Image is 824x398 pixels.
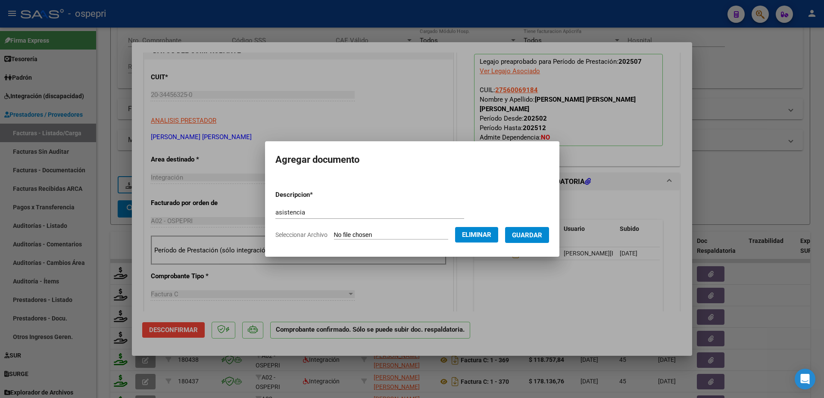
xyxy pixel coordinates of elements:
button: Eliminar [455,227,498,243]
div: Open Intercom Messenger [795,369,815,389]
span: Guardar [512,231,542,239]
span: Seleccionar Archivo [275,231,328,238]
p: Descripcion [275,190,358,200]
button: Guardar [505,227,549,243]
span: Eliminar [462,231,491,239]
h2: Agregar documento [275,152,549,168]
